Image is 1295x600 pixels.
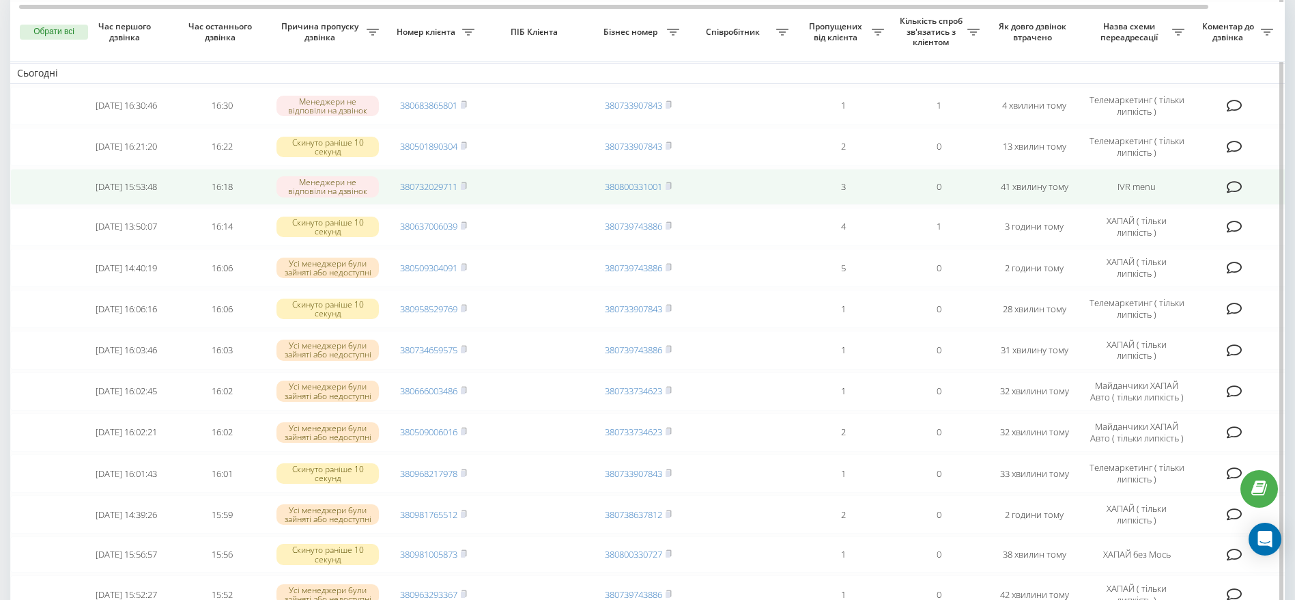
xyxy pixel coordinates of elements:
a: 380637006039 [400,220,457,232]
div: Скинуто раніше 10 секунд [276,299,379,319]
td: 28 хвилин тому [986,290,1082,328]
a: 380509304091 [400,262,457,274]
td: 0 [891,169,986,205]
td: 16:22 [174,128,270,166]
td: Майданчики ХАПАЙ Авто ( тільки липкість ) [1082,372,1191,411]
td: [DATE] 16:30:46 [79,87,174,125]
div: Скинуто раніше 10 секунд [276,544,379,564]
td: 41 хвилину тому [986,169,1082,205]
span: Співробітник [693,27,776,38]
span: Причина пропуску дзвінка [276,21,367,42]
a: 380968217978 [400,467,457,480]
td: 2 [795,128,891,166]
td: ХАПАЙ ( тільки липкість ) [1082,249,1191,287]
td: 2 [795,413,891,452]
td: [DATE] 14:39:26 [79,495,174,534]
td: Телемаркетинг ( тільки липкість ) [1082,128,1191,166]
td: [DATE] 16:02:21 [79,413,174,452]
td: Телемаркетинг ( тільки липкість ) [1082,87,1191,125]
a: 380739743886 [605,344,662,356]
td: [DATE] 13:50:07 [79,208,174,246]
td: 16:14 [174,208,270,246]
td: 32 хвилини тому [986,413,1082,452]
a: 380738637812 [605,508,662,521]
td: 2 [795,495,891,534]
td: 16:06 [174,290,270,328]
td: 1 [891,208,986,246]
td: 4 хвилини тому [986,87,1082,125]
td: 31 хвилину тому [986,331,1082,369]
td: 0 [891,454,986,493]
a: 380733734623 [605,385,662,397]
td: [DATE] 15:56:57 [79,536,174,573]
span: Назва схеми переадресації [1089,21,1172,42]
div: Усі менеджери були зайняті або недоступні [276,422,379,443]
span: Бізнес номер [597,27,667,38]
a: 380739743886 [605,262,662,274]
a: 380981005873 [400,548,457,560]
td: ХАПАЙ без Мось [1082,536,1191,573]
span: Час першого дзвінка [89,21,163,42]
span: Пропущених від клієнта [802,21,872,42]
td: 4 [795,208,891,246]
td: 15:59 [174,495,270,534]
button: Обрати всі [20,25,88,40]
td: [DATE] 16:02:45 [79,372,174,411]
span: Номер клієнта [393,27,462,38]
td: 16:03 [174,331,270,369]
td: [DATE] 16:21:20 [79,128,174,166]
td: Телемаркетинг ( тільки липкість ) [1082,290,1191,328]
td: 38 хвилин тому [986,536,1082,573]
td: 1 [795,290,891,328]
td: 0 [891,290,986,328]
div: Скинуто раніше 10 секунд [276,137,379,157]
a: 380683865801 [400,99,457,111]
div: Скинуто раніше 10 секунд [276,217,379,237]
span: Час останнього дзвінка [185,21,259,42]
a: 380733907843 [605,303,662,315]
a: 380733907843 [605,140,662,152]
td: 0 [891,536,986,573]
td: 0 [891,128,986,166]
a: 380733907843 [605,467,662,480]
td: 1 [795,331,891,369]
td: IVR menu [1082,169,1191,205]
td: 1 [795,87,891,125]
a: 380800331001 [605,180,662,193]
td: [DATE] 16:01:43 [79,454,174,493]
a: 380501890304 [400,140,457,152]
td: 1 [795,454,891,493]
td: ХАПАЙ ( тільки липкість ) [1082,495,1191,534]
span: Кількість спроб зв'язатись з клієнтом [898,16,967,48]
td: [DATE] 15:53:48 [79,169,174,205]
a: 380800330727 [605,548,662,560]
a: 380732029711 [400,180,457,193]
td: ХАПАЙ ( тільки липкість ) [1082,208,1191,246]
div: Скинуто раніше 10 секунд [276,463,379,484]
a: 380666003486 [400,385,457,397]
td: 15:56 [174,536,270,573]
a: 380958529769 [400,303,457,315]
td: 1 [891,87,986,125]
a: 380739743886 [605,220,662,232]
td: 3 [795,169,891,205]
a: 380509006016 [400,426,457,438]
td: [DATE] 14:40:19 [79,249,174,287]
span: ПІБ Клієнта [493,27,579,38]
td: 0 [891,413,986,452]
div: Усі менеджери були зайняті або недоступні [276,258,379,278]
a: 380981765512 [400,508,457,521]
td: 0 [891,495,986,534]
td: 2 години тому [986,249,1082,287]
td: 16:18 [174,169,270,205]
td: 0 [891,372,986,411]
div: Усі менеджери були зайняті або недоступні [276,381,379,401]
td: Телемаркетинг ( тільки липкість ) [1082,454,1191,493]
td: Майданчики ХАПАЙ Авто ( тільки липкість ) [1082,413,1191,452]
td: 5 [795,249,891,287]
td: [DATE] 16:03:46 [79,331,174,369]
div: Усі менеджери були зайняті або недоступні [276,340,379,360]
span: Як довго дзвінок втрачено [997,21,1071,42]
a: 380733907843 [605,99,662,111]
a: 380733734623 [605,426,662,438]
